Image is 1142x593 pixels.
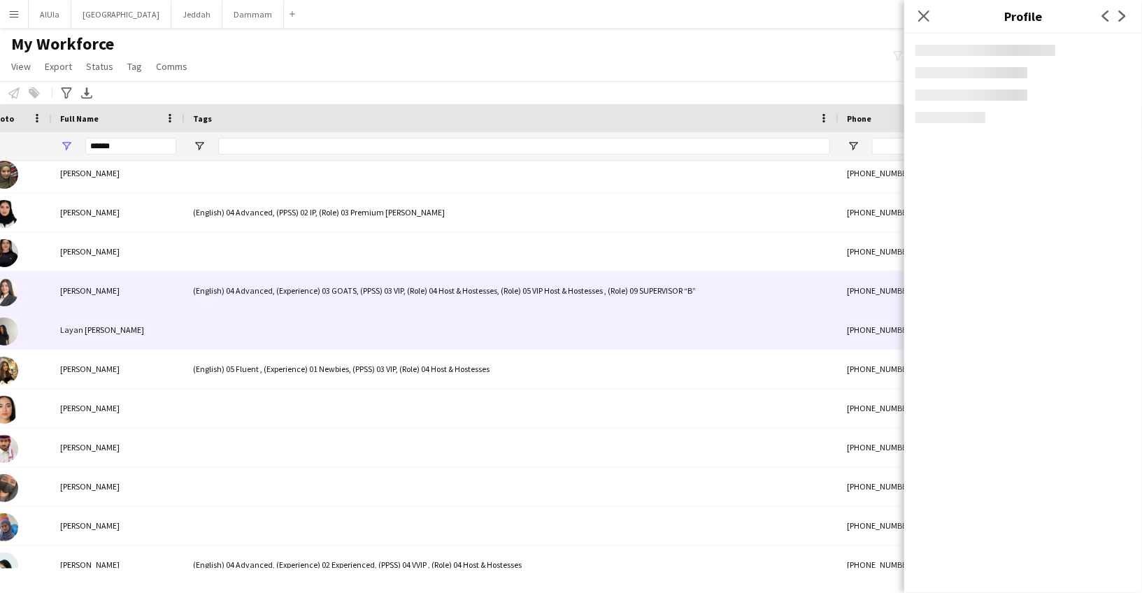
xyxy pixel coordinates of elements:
[156,60,187,73] span: Comms
[838,428,1018,466] div: [PHONE_NUMBER]
[58,85,75,101] app-action-btn: Advanced filters
[60,168,120,178] span: [PERSON_NAME]
[71,1,171,28] button: [GEOGRAPHIC_DATA]
[60,140,73,152] button: Open Filter Menu
[45,60,72,73] span: Export
[6,57,36,76] a: View
[185,271,838,310] div: (English) 04 Advanced, (Experience) 03 GOATS, (PPSS) 03 VIP, (Role) 04 Host & Hostesses, (Role) 0...
[127,60,142,73] span: Tag
[60,403,120,413] span: [PERSON_NAME]
[838,467,1018,506] div: [PHONE_NUMBER]
[838,506,1018,545] div: [PHONE_NUMBER]
[60,285,120,296] span: [PERSON_NAME]
[11,60,31,73] span: View
[122,57,148,76] a: Tag
[185,193,838,231] div: (English) 04 Advanced, (PPSS) 02 IP, (Role) 03 Premium [PERSON_NAME]
[222,1,284,28] button: Dammam
[60,207,120,217] span: [PERSON_NAME]
[60,324,144,335] span: Layan [PERSON_NAME]
[193,140,206,152] button: Open Filter Menu
[185,350,838,388] div: (English) 05 Fluent , (Experience) 01 Newbies, (PPSS) 03 VIP, (Role) 04 Host & Hostesses
[904,7,1142,25] h3: Profile
[185,545,838,584] div: (English) 04 Advanced, (Experience) 02 Experienced, (PPSS) 04 VVIP , (Role) 04 Host & Hostesses
[171,1,222,28] button: Jeddah
[838,545,1018,584] div: [PHONE_NUMBER]
[11,34,114,55] span: My Workforce
[838,271,1018,310] div: [PHONE_NUMBER]
[60,113,99,124] span: Full Name
[193,113,212,124] span: Tags
[838,232,1018,271] div: [PHONE_NUMBER]
[60,364,120,374] span: [PERSON_NAME]
[847,113,871,124] span: Phone
[872,138,1009,155] input: Phone Filter Input
[85,138,176,155] input: Full Name Filter Input
[60,246,120,257] span: [PERSON_NAME]
[838,193,1018,231] div: [PHONE_NUMBER]
[847,140,859,152] button: Open Filter Menu
[29,1,71,28] button: AlUla
[150,57,193,76] a: Comms
[86,60,113,73] span: Status
[60,559,120,570] span: [PERSON_NAME]
[78,85,95,101] app-action-btn: Export XLSX
[838,389,1018,427] div: [PHONE_NUMBER]
[60,481,120,492] span: [PERSON_NAME]
[60,520,120,531] span: [PERSON_NAME]
[80,57,119,76] a: Status
[60,442,120,452] span: [PERSON_NAME]
[218,138,830,155] input: Tags Filter Input
[838,154,1018,192] div: [PHONE_NUMBER]
[838,310,1018,349] div: [PHONE_NUMBER]
[838,350,1018,388] div: [PHONE_NUMBER]
[39,57,78,76] a: Export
